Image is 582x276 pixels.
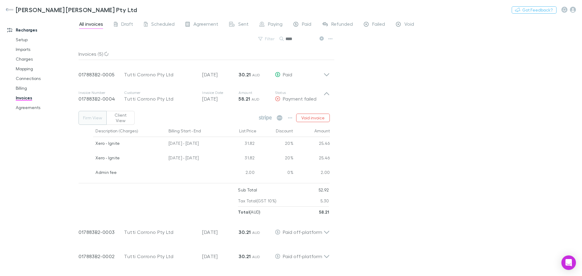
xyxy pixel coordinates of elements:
[221,137,257,151] div: 31.82
[257,166,293,181] div: 0%
[166,151,221,166] div: [DATE] - [DATE]
[202,90,239,95] p: Invoice Date
[95,166,164,179] div: Admin fee
[257,151,293,166] div: 20%
[202,71,239,78] p: [DATE]
[151,21,175,29] span: Scheduled
[79,95,124,102] p: 017883B2-0004
[238,21,249,29] span: Sent
[239,90,275,95] p: Amount
[1,25,82,35] a: Recharges
[319,209,329,214] strong: 58.21
[74,84,335,108] div: Invoice Number017883B2-0004CustomerTutti Corrono Pty LtdInvoice Date[DATE]Amount58.21 AUDStatusPa...
[221,166,257,181] div: 2.00
[202,228,239,236] p: [DATE]
[404,21,414,29] span: Void
[6,6,13,13] img: Hotchkin Hughes Pty Ltd's Logo
[202,95,239,102] p: [DATE]
[296,114,330,122] button: Void invoice
[10,74,82,83] a: Connections
[79,253,124,260] p: 017883B2-0002
[319,185,329,195] p: 52.92
[283,71,292,77] span: Paid
[293,151,330,166] div: 25.46
[255,35,278,42] button: Filter
[331,21,353,29] span: Refunded
[95,151,164,164] div: Xero - Ignite
[239,253,251,259] strong: 30.21
[79,21,103,29] span: All invoices
[239,71,251,78] strong: 30.21
[252,230,260,235] span: AUD
[166,137,221,151] div: [DATE] - [DATE]
[202,253,239,260] p: [DATE]
[293,137,330,151] div: 25.46
[95,137,164,150] div: Xero - Ignite
[302,21,311,29] span: Paid
[10,35,82,45] a: Setup
[106,111,135,125] button: Client View
[238,209,249,214] strong: Total
[10,93,82,103] a: Invoices
[283,229,322,235] span: Paid off-platform
[283,96,316,101] span: Payment failed
[79,228,124,236] p: 017883B2-0003
[79,90,124,95] p: Invoice Number
[221,151,257,166] div: 31.82
[238,195,276,206] p: Tax Total (GST 10%)
[293,166,330,181] div: 2.00
[268,21,283,29] span: Paying
[16,6,137,13] h3: [PERSON_NAME] [PERSON_NAME] Pty Ltd
[74,60,335,84] div: 017883B2-0005Tutti Corrono Pty Ltd[DATE]30.21 AUDPaid
[10,64,82,74] a: Mapping
[79,71,124,78] p: 017883B2-0005
[124,90,196,95] p: Customer
[193,21,218,29] span: Agreement
[124,253,196,260] div: Tutti Corrono Pty Ltd
[252,254,260,259] span: AUD
[283,253,322,259] span: Paid off-platform
[252,73,260,77] span: AUD
[239,229,251,235] strong: 30.21
[239,96,250,102] strong: 58.21
[252,97,260,101] span: AUD
[275,90,323,95] p: Status
[10,45,82,54] a: Imports
[238,207,260,218] p: ( AUD )
[124,228,196,236] div: Tutti Corrono Pty Ltd
[10,83,82,93] a: Billing
[124,71,196,78] div: Tutti Corrono Pty Ltd
[10,103,82,112] a: Agreements
[320,195,329,206] p: 5.30
[238,185,257,195] p: Sub Total
[372,21,385,29] span: Failed
[10,54,82,64] a: Charges
[124,95,196,102] div: Tutti Corrono Pty Ltd
[257,137,293,151] div: 20%
[561,255,576,270] div: Open Intercom Messenger
[74,242,335,266] div: 017883B2-0002Tutti Corrono Pty Ltd[DATE]30.21 AUDPaid off-platform
[2,2,141,17] a: [PERSON_NAME] [PERSON_NAME] Pty Ltd
[74,218,335,242] div: 017883B2-0003Tutti Corrono Pty Ltd[DATE]30.21 AUDPaid off-platform
[512,6,557,14] button: Got Feedback?
[79,111,107,125] button: Firm View
[121,21,133,29] span: Draft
